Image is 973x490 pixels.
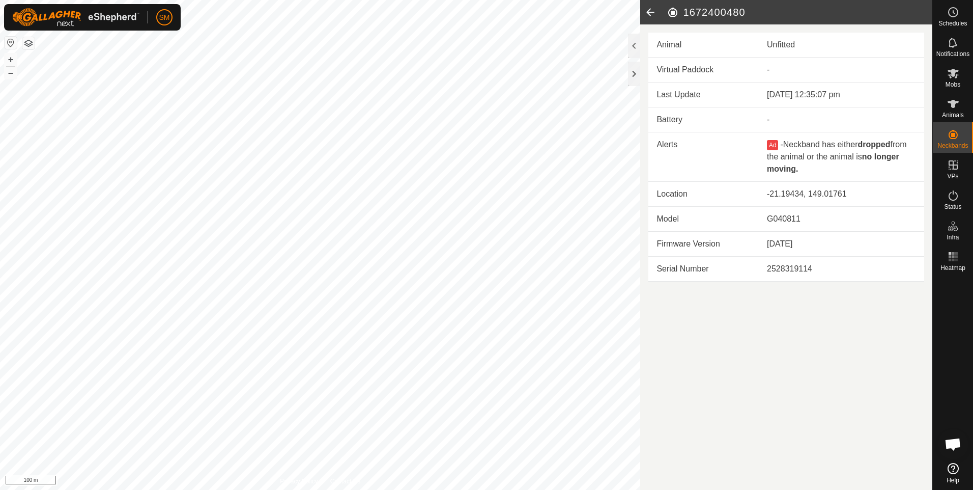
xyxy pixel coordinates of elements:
[942,112,964,118] span: Animals
[5,67,17,79] button: –
[667,6,932,18] h2: 1672400480
[938,20,967,26] span: Schedules
[946,81,960,88] span: Mobs
[767,140,906,173] span: Neckband has either from the animal or the animal is
[947,173,958,179] span: VPs
[330,477,360,486] a: Contact Us
[159,12,170,23] span: SM
[947,234,959,240] span: Infra
[767,89,916,101] div: [DATE] 12:35:07 pm
[648,107,759,132] td: Battery
[22,37,35,49] button: Map Layers
[648,58,759,83] td: Virtual Paddock
[947,477,959,483] span: Help
[648,33,759,58] td: Animal
[767,114,916,126] div: -
[767,188,916,200] div: -21.19434, 149.01761
[936,51,969,57] span: Notifications
[280,477,318,486] a: Privacy Policy
[12,8,139,26] img: Gallagher Logo
[933,459,973,487] a: Help
[767,39,916,51] div: Unfitted
[940,265,965,271] span: Heatmap
[767,263,916,275] div: 2528319114
[648,207,759,232] td: Model
[648,83,759,107] td: Last Update
[780,140,783,149] span: -
[767,140,778,150] button: Ad
[767,65,769,74] app-display-virtual-paddock-transition: -
[648,232,759,257] td: Firmware Version
[767,213,916,225] div: G040811
[5,53,17,66] button: +
[858,140,891,149] b: dropped
[944,204,961,210] span: Status
[648,257,759,282] td: Serial Number
[648,132,759,182] td: Alerts
[938,429,968,459] div: Open chat
[767,238,916,250] div: [DATE]
[937,143,968,149] span: Neckbands
[5,37,17,49] button: Reset Map
[648,182,759,207] td: Location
